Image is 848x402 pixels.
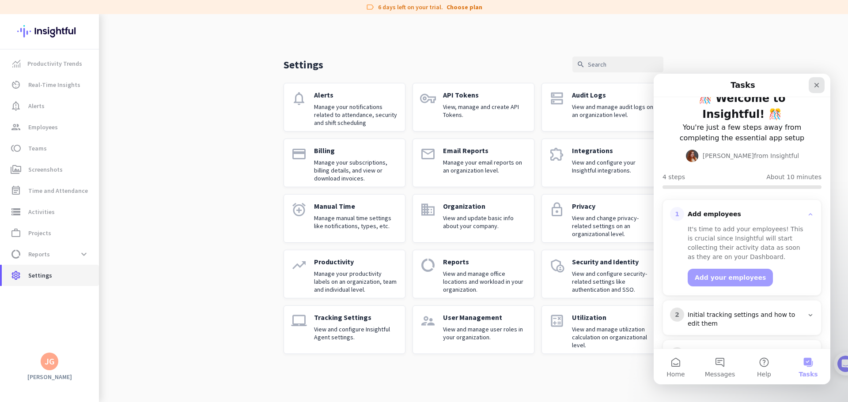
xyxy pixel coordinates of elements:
[572,214,656,238] p: View and change privacy-related settings on an organizational level.
[284,194,405,243] a: alarm_addManual TimeManage manual time settings like notifications, types, etc.
[291,313,307,329] i: laptop_mac
[28,270,52,281] span: Settings
[549,90,565,106] i: dns
[284,58,323,71] p: Settings
[291,90,307,106] i: notifications
[549,202,565,218] i: lock
[28,143,47,154] span: Teams
[284,139,405,187] a: paymentBillingManage your subscriptions, billing details, and view or download invoices.
[284,305,405,354] a: laptop_macTracking SettingsView and configure Insightful Agent settings.
[2,159,99,180] a: perm_mediaScreenshots
[577,60,585,68] i: search
[314,90,398,99] p: Alerts
[11,185,21,196] i: event_note
[314,214,398,230] p: Manage manual time settings like notifications, types, etc.
[443,270,527,293] p: View and manage office locations and workload in your organization.
[2,116,99,138] a: groupEmployees
[76,246,92,262] button: expand_more
[2,53,99,74] a: menu-itemProductivity Trends
[2,95,99,116] a: notification_importantAlerts
[11,249,21,259] i: data_usage
[443,313,527,322] p: User Management
[541,250,663,298] a: admin_panel_settingsSecurity and IdentityView and configure security-related settings like authen...
[2,180,99,201] a: event_noteTime and Attendance
[572,103,656,119] p: View and manage audit logs on an organization level.
[11,164,21,175] i: perm_media
[549,146,565,162] i: extension
[572,90,656,99] p: Audit Logs
[572,313,656,322] p: Utilization
[314,325,398,341] p: View and configure Insightful Agent settings.
[314,103,398,127] p: Manage your notifications related to attendance, security and shift scheduling
[443,257,527,266] p: Reports
[11,79,21,90] i: av_timer
[541,139,663,187] a: extensionIntegrationsView and configure your Insightful integrations.
[443,214,527,230] p: View and update basic info about your company.
[572,146,656,155] p: Integrations
[2,138,99,159] a: tollTeams
[17,14,82,49] img: Insightful logo
[541,194,663,243] a: lockPrivacyView and change privacy-related settings on an organizational level.
[541,83,663,131] a: dnsAudit LogsView and manage audit logs on an organization level.
[314,202,398,210] p: Manual Time
[572,270,656,293] p: View and configure security-related settings like authentication and SSO.
[366,3,375,11] i: label
[654,74,830,384] iframe: Intercom live chat
[27,58,82,69] span: Productivity Trends
[28,122,58,132] span: Employees
[45,357,55,366] div: JG
[572,202,656,210] p: Privacy
[2,244,99,265] a: data_usageReportsexpand_more
[284,83,405,131] a: notificationsAlertsManage your notifications related to attendance, security and shift scheduling
[11,122,21,132] i: group
[11,207,21,217] i: storage
[443,146,527,155] p: Email Reports
[420,313,436,329] i: supervisor_account
[28,185,88,196] span: Time and Attendance
[2,265,99,286] a: settingsSettings
[291,202,307,218] i: alarm_add
[11,270,21,281] i: settings
[413,305,534,354] a: supervisor_accountUser ManagementView and manage user roles in your organization.
[11,101,21,111] i: notification_important
[572,257,656,266] p: Security and Identity
[549,257,565,273] i: admin_panel_settings
[420,257,436,273] i: data_usage
[413,83,534,131] a: vpn_keyAPI TokensView, manage and create API Tokens.
[2,74,99,95] a: av_timerReal-Time Insights
[284,250,405,298] a: trending_upProductivityManage your productivity labels on an organization, team and individual le...
[314,158,398,182] p: Manage your subscriptions, billing details, and view or download invoices.
[28,79,80,90] span: Real-Time Insights
[420,202,436,218] i: domain
[413,250,534,298] a: data_usageReportsView and manage office locations and workload in your organization.
[572,56,663,72] input: Search
[291,257,307,273] i: trending_up
[314,270,398,293] p: Manage your productivity labels on an organization, team and individual level.
[12,60,20,68] img: menu-item
[28,249,50,259] span: Reports
[443,103,527,119] p: View, manage and create API Tokens.
[549,313,565,329] i: calculate
[2,201,99,222] a: storageActivities
[314,146,398,155] p: Billing
[413,194,534,243] a: domainOrganizationView and update basic info about your company.
[291,146,307,162] i: payment
[28,164,63,175] span: Screenshots
[443,158,527,174] p: Manage your email reports on an organization level.
[572,158,656,174] p: View and configure your Insightful integrations.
